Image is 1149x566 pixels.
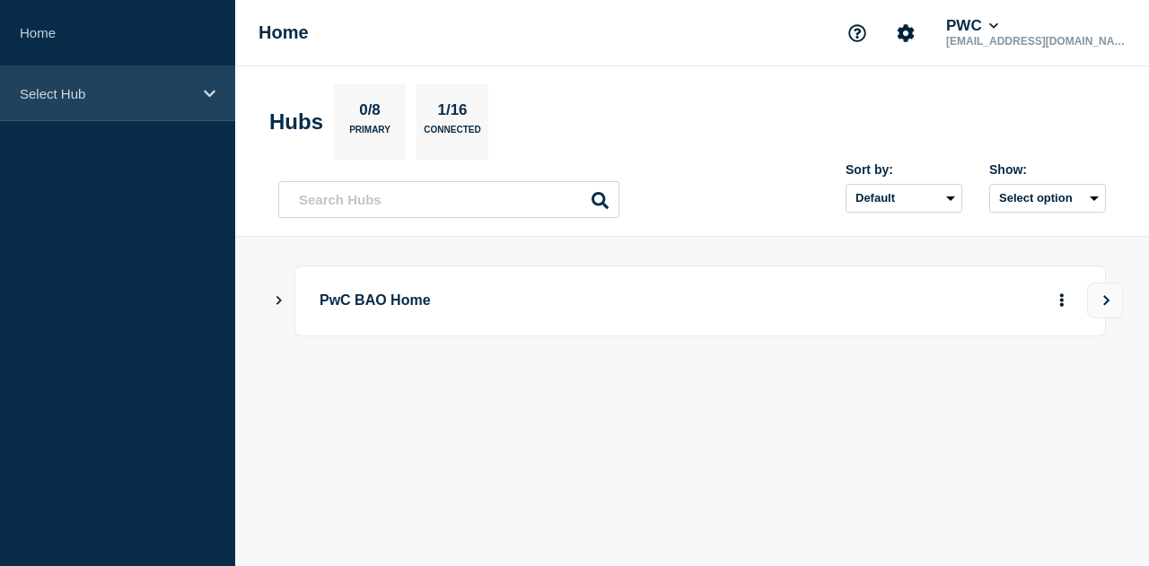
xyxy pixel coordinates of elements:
[989,162,1106,177] div: Show:
[320,284,782,318] p: PwC BAO Home
[431,101,474,125] p: 1/16
[278,181,619,218] input: Search Hubs
[943,35,1129,48] p: [EMAIL_ADDRESS][DOMAIN_NAME]
[353,101,388,125] p: 0/8
[1050,284,1074,318] button: More actions
[20,86,192,101] p: Select Hub
[846,184,962,213] select: Sort by
[846,162,962,177] div: Sort by:
[1087,283,1123,318] button: View
[275,294,284,308] button: Show Connected Hubs
[887,14,925,52] button: Account settings
[349,125,390,144] p: Primary
[424,125,480,144] p: Connected
[943,17,1002,35] button: PWC
[269,109,323,135] h2: Hubs
[989,184,1106,213] button: Select option
[838,14,876,52] button: Support
[259,22,309,43] h1: Home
